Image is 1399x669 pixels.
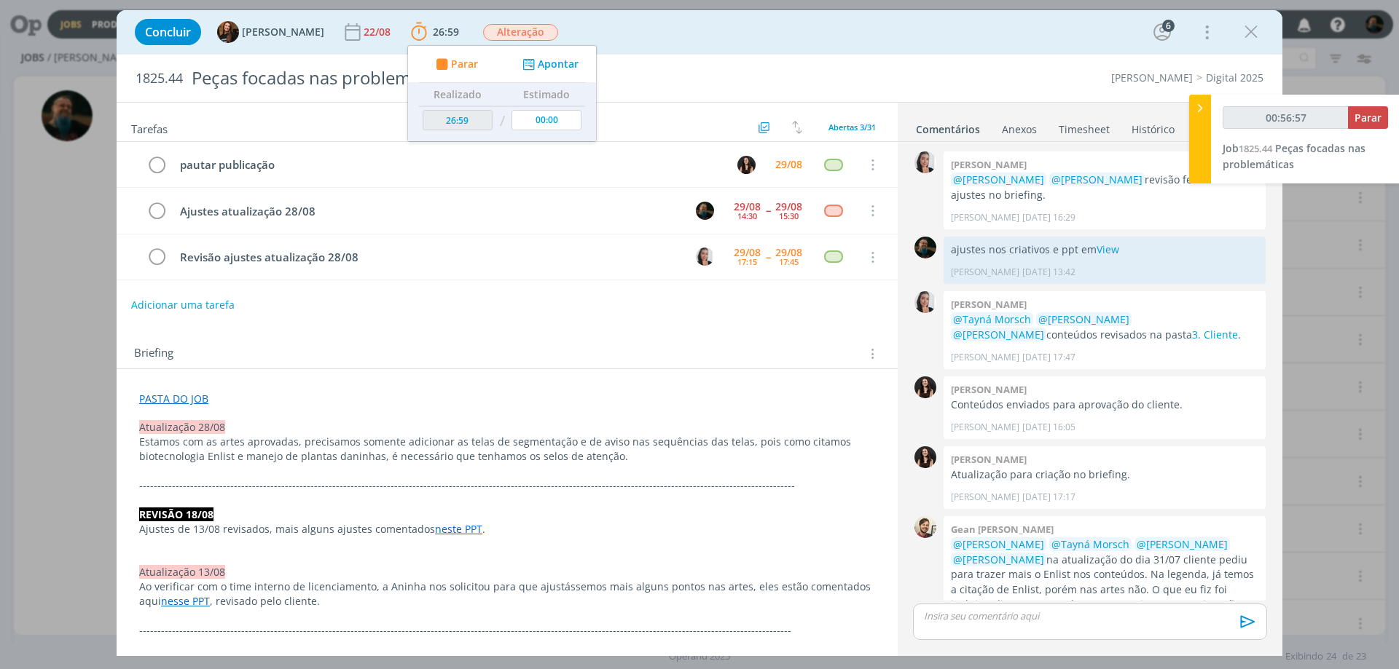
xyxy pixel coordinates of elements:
span: [DATE] 16:05 [1022,421,1075,434]
p: ajustes nos criativos e ppt em [951,242,1258,257]
span: @[PERSON_NAME] [953,173,1044,186]
span: [DATE] 16:29 [1022,211,1075,224]
button: Apontar [519,57,579,72]
a: PASTA DO JOB [139,392,208,405]
p: [PERSON_NAME] [951,211,1019,224]
span: @[PERSON_NAME] [1051,173,1143,186]
p: Ajustes de 13/08 revisados, mais alguns ajustes comentados . [139,522,875,537]
div: dialog [117,10,1282,656]
span: Concluir [145,26,191,38]
button: 26:59 [407,20,463,44]
div: Anexos [1002,122,1037,137]
p: -------------------------------------------------------------------------------------------------... [139,478,875,493]
td: / [496,106,509,136]
a: [PERSON_NAME] [1111,71,1193,84]
img: I [914,376,936,398]
span: -- [766,252,770,262]
span: [DATE] 17:17 [1022,491,1075,504]
span: -- [766,205,770,215]
button: T[PERSON_NAME] [217,21,324,43]
p: Estamos com as artes aprovadas, precisamos somente adicionar as telas de segmentação e de aviso n... [139,435,875,464]
b: Gean [PERSON_NAME] [951,523,1054,536]
p: -------------------------------------------------------------------------------------------------... [139,623,875,638]
button: Adicionar uma tarefa [130,292,235,318]
span: Tarefas [131,119,168,136]
th: Realizado [419,83,496,106]
img: G [914,516,936,538]
div: pautar publicação [173,156,724,174]
div: 29/08 [775,159,802,170]
p: [PERSON_NAME] [951,266,1019,279]
button: I [735,154,757,175]
span: @[PERSON_NAME] [953,553,1044,566]
div: 29/08 [734,248,761,258]
a: nesse PPT [161,594,210,608]
div: 14:30 [737,212,757,220]
img: arrow-down-up.svg [792,121,802,134]
button: Concluir [135,19,201,45]
span: 1825.44 [136,71,183,87]
div: 15:30 [779,212,799,220]
span: @Tayná Morsch [953,312,1031,326]
img: I [737,156,756,174]
div: 6 [1162,20,1175,32]
div: 29/08 [775,202,802,212]
button: Alteração [482,23,559,41]
p: Conteúdos enviados para aprovação do cliente. [951,397,1258,412]
span: Parar [1355,111,1382,124]
a: neste PPT [435,522,482,536]
span: @[PERSON_NAME] [1137,537,1228,551]
div: 29/08 [775,248,802,258]
img: M [696,202,714,220]
a: Job1825.44Peças focadas nas problemáticas [1223,141,1365,171]
img: T [217,21,239,43]
span: [DATE] 17:47 [1022,351,1075,364]
img: C [696,248,714,266]
div: 17:15 [737,258,757,266]
a: Comentários [915,116,981,137]
img: C [914,151,936,173]
b: [PERSON_NAME] [951,298,1027,311]
span: @Tayná Morsch [1051,537,1129,551]
span: Peças focadas nas problemáticas [1223,141,1365,171]
button: M [694,199,716,221]
p: na atualização do dia 31/07 cliente pediu para trazer mais o Enlist nos conteúdos. Na legenda, já... [951,537,1258,627]
b: [PERSON_NAME] [951,158,1027,171]
button: Parar [431,57,478,72]
a: 3. Cliente [1192,328,1238,341]
button: Parar [1348,106,1388,129]
button: 6 [1151,20,1174,44]
span: [DATE] 13:42 [1022,266,1075,279]
div: Peças focadas nas problemáticas [186,60,788,96]
span: Atualização 13/08 [139,565,225,579]
img: I [914,446,936,468]
span: @[PERSON_NAME] [953,537,1044,551]
span: Abertas 3/31 [828,122,876,132]
a: Digital 2025 [1206,71,1263,84]
a: Timesheet [1058,116,1110,137]
a: Histórico [1131,116,1175,137]
p: conteúdos revisados na pasta . [951,312,1258,342]
span: 26:59 [433,25,459,39]
p: [PERSON_NAME] [951,421,1019,434]
span: @[PERSON_NAME] [953,328,1044,341]
div: 22/08 [364,27,393,37]
button: C [694,246,716,268]
b: [PERSON_NAME] [951,383,1027,396]
p: [PERSON_NAME] [951,351,1019,364]
p: revisão feita com ajustes no briefing. [951,173,1258,202]
p: Atualização para criação no briefing. [951,467,1258,482]
span: @[PERSON_NAME] [1038,312,1129,326]
ul: 26:59 [407,45,597,142]
span: Parar [451,59,478,69]
div: 29/08 [734,202,761,212]
p: Ao verificar com o time interno de licenciamento, a Aninha nos solicitou para que ajustássemos ma... [139,579,875,609]
b: [PERSON_NAME] [951,453,1027,466]
a: View [1097,242,1119,256]
strong: REVISÃO 18/08 [139,507,213,521]
span: Briefing [134,344,173,363]
p: [PERSON_NAME] [951,491,1019,504]
img: C [914,291,936,313]
span: Atualização 28/08 [139,420,225,434]
th: Estimado [508,83,585,106]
